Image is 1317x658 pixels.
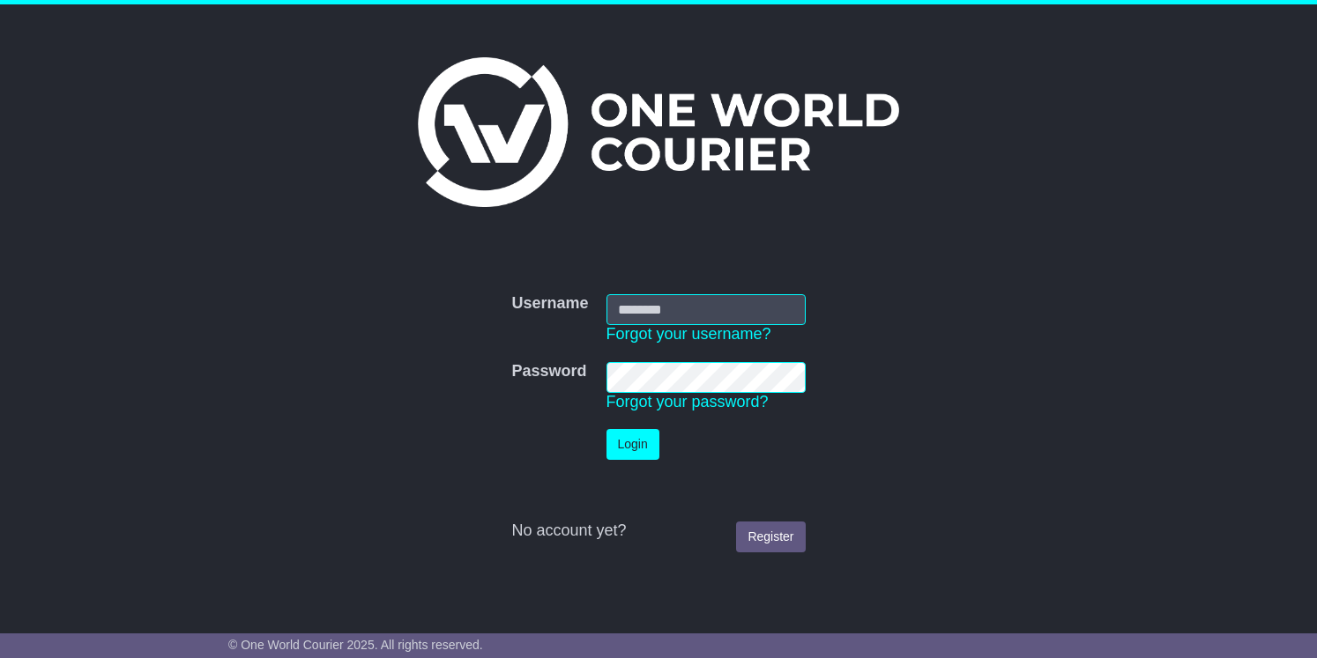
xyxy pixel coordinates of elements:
a: Forgot your username? [606,325,771,343]
label: Username [511,294,588,314]
img: One World [418,57,899,207]
label: Password [511,362,586,381]
a: Register [736,521,805,552]
a: Forgot your password? [606,393,769,410]
span: © One World Courier 2025. All rights reserved. [228,638,483,652]
div: No account yet? [511,521,805,541]
button: Login [606,429,659,460]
